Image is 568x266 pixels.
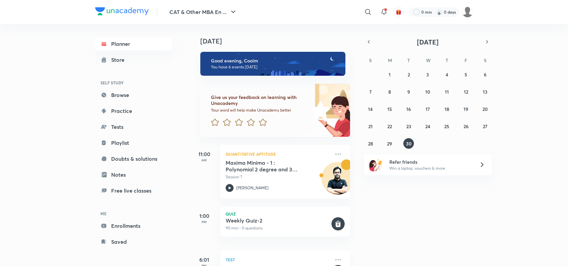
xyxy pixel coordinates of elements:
button: September 25, 2025 [442,121,452,132]
abbr: September 4, 2025 [446,71,448,78]
img: evening [200,52,345,76]
img: Coolm [462,6,473,18]
abbr: Wednesday [426,57,431,63]
abbr: Friday [465,57,467,63]
a: Free live classes [95,184,172,197]
button: September 9, 2025 [403,86,414,97]
h5: Maxima Minima - 1 : Polynomial 2 degree and 3 degree [226,159,308,173]
abbr: September 28, 2025 [368,140,373,147]
abbr: Tuesday [407,57,410,63]
abbr: September 21, 2025 [368,123,373,130]
abbr: September 24, 2025 [425,123,430,130]
p: PM [191,220,218,224]
button: September 3, 2025 [422,69,433,80]
button: September 18, 2025 [442,104,452,114]
a: Notes [95,168,172,181]
p: Test [226,256,330,264]
abbr: September 1, 2025 [389,71,391,78]
a: Store [95,53,172,66]
abbr: Monday [388,57,392,63]
a: Playlist [95,136,172,149]
a: Doubts & solutions [95,152,172,165]
abbr: September 13, 2025 [483,89,487,95]
button: September 10, 2025 [422,86,433,97]
button: September 26, 2025 [461,121,471,132]
h4: [DATE] [200,37,357,45]
button: September 24, 2025 [422,121,433,132]
h6: Good evening, Coolm [211,58,339,64]
a: Practice [95,104,172,118]
p: [PERSON_NAME] [236,185,269,191]
button: CAT & Other MBA En ... [165,5,241,19]
button: [DATE] [373,37,482,46]
abbr: September 9, 2025 [407,89,410,95]
h5: 11:00 [191,150,218,158]
p: Quiz [226,212,345,216]
button: September 29, 2025 [384,138,395,149]
button: September 7, 2025 [365,86,376,97]
abbr: September 2, 2025 [408,71,410,78]
button: September 21, 2025 [365,121,376,132]
abbr: September 19, 2025 [464,106,468,112]
button: September 13, 2025 [480,86,490,97]
a: Tests [95,120,172,133]
abbr: September 30, 2025 [406,140,412,147]
img: referral [369,158,383,171]
button: September 2, 2025 [403,69,414,80]
a: Company Logo [95,7,149,17]
abbr: September 8, 2025 [388,89,391,95]
span: [DATE] [417,38,439,46]
button: September 19, 2025 [461,104,471,114]
abbr: Saturday [484,57,486,63]
a: Saved [95,235,172,248]
abbr: September 11, 2025 [445,89,449,95]
button: September 15, 2025 [384,104,395,114]
abbr: September 20, 2025 [482,106,488,112]
button: September 5, 2025 [461,69,471,80]
img: feedback_image [288,84,350,137]
abbr: Sunday [369,57,372,63]
h5: 1:00 [191,212,218,220]
abbr: September 16, 2025 [406,106,411,112]
abbr: September 14, 2025 [368,106,373,112]
img: avatar [396,9,402,15]
abbr: September 6, 2025 [484,71,486,78]
p: Win a laptop, vouchers & more [389,165,471,171]
p: Your word will help make Unacademy better [211,108,308,113]
button: September 27, 2025 [480,121,490,132]
h6: ME [95,208,172,219]
abbr: September 18, 2025 [445,106,449,112]
button: September 30, 2025 [403,138,414,149]
h6: Refer friends [389,158,471,165]
button: September 16, 2025 [403,104,414,114]
h5: Weekly Quiz-2 [226,217,330,224]
h6: SELF STUDY [95,77,172,88]
button: September 23, 2025 [403,121,414,132]
img: Avatar [322,166,354,198]
a: Enrollments [95,219,172,232]
p: You have 6 events [DATE] [211,64,339,70]
a: Planner [95,37,172,50]
img: streak [436,9,443,15]
abbr: September 5, 2025 [465,71,467,78]
abbr: September 17, 2025 [426,106,430,112]
p: Quantitative Aptitude [226,150,330,158]
p: AM [191,158,218,162]
p: Session 7 [226,174,330,180]
button: September 12, 2025 [461,86,471,97]
button: September 22, 2025 [384,121,395,132]
abbr: Thursday [446,57,448,63]
h6: Give us your feedback on learning with Unacademy [211,94,308,106]
img: Company Logo [95,7,149,15]
abbr: September 25, 2025 [444,123,449,130]
abbr: September 12, 2025 [464,89,468,95]
a: Browse [95,88,172,102]
abbr: September 29, 2025 [387,140,392,147]
button: September 11, 2025 [442,86,452,97]
h5: 6:01 [191,256,218,264]
p: 90 min • 0 questions [226,225,330,231]
abbr: September 15, 2025 [387,106,392,112]
button: September 8, 2025 [384,86,395,97]
button: September 6, 2025 [480,69,490,80]
abbr: September 7, 2025 [369,89,372,95]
